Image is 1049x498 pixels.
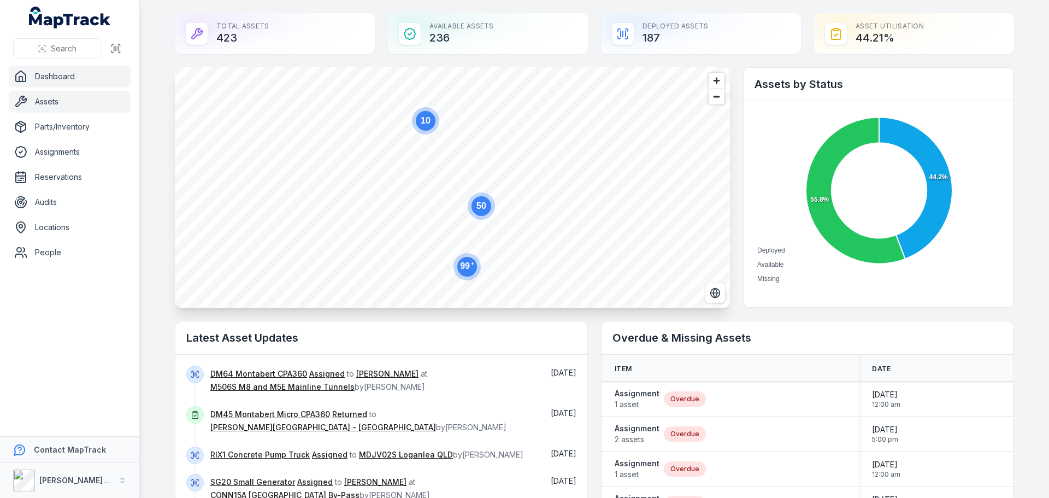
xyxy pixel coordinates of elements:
[9,91,131,113] a: Assets
[551,368,576,377] span: [DATE]
[615,365,632,373] span: Item
[210,449,310,460] a: RIX1 Concrete Pump Truck
[551,449,576,458] span: [DATE]
[344,477,406,488] a: [PERSON_NAME]
[615,423,659,445] a: Assignment2 assets
[872,389,900,400] span: [DATE]
[210,382,355,392] a: M506S M8 and M5E Mainline Tunnels
[13,38,101,59] button: Search
[210,477,295,488] a: SG20 Small Generator
[615,458,659,469] strong: Assignment
[872,424,898,435] span: [DATE]
[551,476,576,485] time: 9/16/2025, 10:16:22 AM
[421,116,431,125] text: 10
[551,476,576,485] span: [DATE]
[612,330,1003,345] h2: Overdue & Missing Assets
[615,423,659,434] strong: Assignment
[9,166,131,188] a: Reservations
[210,409,330,420] a: DM45 Montabert Micro CPA360
[872,459,900,470] span: [DATE]
[757,275,780,283] span: Missing
[39,476,129,485] strong: [PERSON_NAME] Group
[332,409,367,420] a: Returned
[872,365,891,373] span: Date
[210,450,523,459] span: to by [PERSON_NAME]
[210,422,436,433] a: [PERSON_NAME][GEOGRAPHIC_DATA] - [GEOGRAPHIC_DATA]
[51,43,76,54] span: Search
[615,434,659,445] span: 2 assets
[755,77,1003,92] h2: Assets by Status
[872,389,900,409] time: 7/31/2025, 12:00:00 AM
[186,330,576,345] h2: Latest Asset Updates
[664,461,706,477] div: Overdue
[9,191,131,213] a: Audits
[9,116,131,138] a: Parts/Inventory
[9,242,131,263] a: People
[709,73,724,89] button: Zoom in
[476,201,486,210] text: 50
[175,67,730,308] canvas: Map
[34,445,106,454] strong: Contact MapTrack
[551,408,576,418] time: 9/16/2025, 2:12:07 PM
[872,400,900,409] span: 12:00 am
[872,459,900,479] time: 9/14/2025, 12:00:00 AM
[9,141,131,163] a: Assignments
[615,399,659,410] span: 1 asset
[9,66,131,87] a: Dashboard
[29,7,111,28] a: MapTrack
[309,368,345,379] a: Assigned
[471,261,474,267] tspan: +
[615,388,659,399] strong: Assignment
[872,470,900,479] span: 12:00 am
[210,409,506,432] span: to by [PERSON_NAME]
[551,449,576,458] time: 9/16/2025, 1:31:27 PM
[9,216,131,238] a: Locations
[705,283,726,303] button: Switch to Satellite View
[312,449,347,460] a: Assigned
[615,388,659,410] a: Assignment1 asset
[460,261,474,271] text: 99
[664,391,706,407] div: Overdue
[615,469,659,480] span: 1 asset
[356,368,419,379] a: [PERSON_NAME]
[757,261,783,268] span: Available
[872,424,898,444] time: 9/5/2025, 5:00:00 PM
[551,408,576,418] span: [DATE]
[664,426,706,442] div: Overdue
[872,435,898,444] span: 5:00 pm
[757,247,785,254] span: Deployed
[210,369,427,391] span: to at by [PERSON_NAME]
[709,89,724,104] button: Zoom out
[297,477,333,488] a: Assigned
[210,368,307,379] a: DM64 Montabert CPA360
[359,449,453,460] a: MDJV02S Loganlea QLD
[551,368,576,377] time: 9/16/2025, 2:13:05 PM
[615,458,659,480] a: Assignment1 asset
